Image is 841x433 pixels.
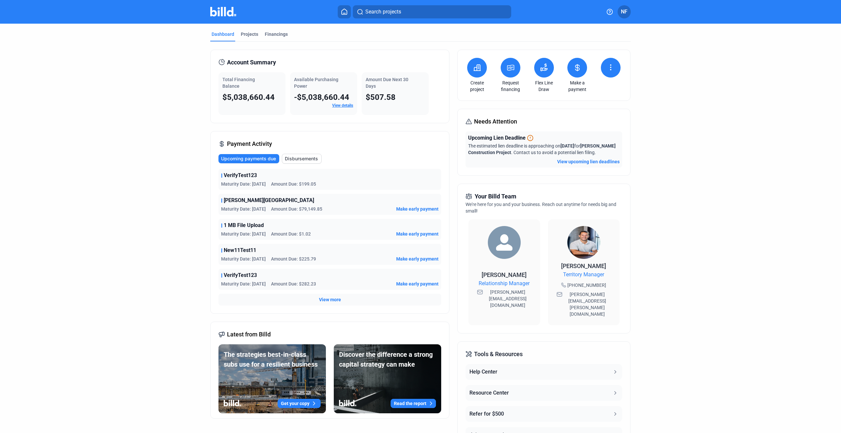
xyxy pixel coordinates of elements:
button: Upcoming payments due [218,154,279,163]
img: Territory Manager [567,226,600,259]
span: Payment Activity [227,139,272,148]
div: Resource Center [469,389,509,397]
span: Tools & Resources [474,350,523,359]
button: Make early payment [396,206,439,212]
button: Disbursements [282,154,322,164]
span: [PERSON_NAME][EMAIL_ADDRESS][PERSON_NAME][DOMAIN_NAME] [564,291,611,317]
span: Amount Due: $282.23 [271,281,316,287]
button: Resource Center [466,385,622,401]
button: Search projects [353,5,511,18]
div: Financings [265,31,288,37]
span: 1 MB File Upload [224,221,264,229]
span: [PERSON_NAME][EMAIL_ADDRESS][DOMAIN_NAME] [484,289,532,308]
span: [DATE] [560,143,574,148]
span: Search projects [365,8,401,16]
span: [PERSON_NAME][GEOGRAPHIC_DATA] [224,196,314,204]
button: NF [618,5,631,18]
div: Refer for $500 [469,410,504,418]
div: Discover the difference a strong capital strategy can make [339,350,436,369]
button: Get your copy [278,399,321,408]
button: View upcoming lien deadlines [557,158,620,165]
span: New11Test11 [224,246,256,254]
span: [PHONE_NUMBER] [567,282,606,288]
span: We're here for you and your business. Reach out anytime for needs big and small! [466,202,616,214]
div: The strategies best-in-class subs use for a resilient business [224,350,321,369]
button: Read the report [391,399,436,408]
span: Maturity Date: [DATE] [221,231,266,237]
div: Help Center [469,368,497,376]
span: Relationship Manager [479,280,530,287]
button: Make early payment [396,231,439,237]
span: NF [621,8,627,16]
span: [PERSON_NAME] [482,271,527,278]
a: Flex Line Draw [533,80,556,93]
span: -$5,038,660.44 [294,93,349,102]
button: Make early payment [396,256,439,262]
button: Make early payment [396,281,439,287]
span: VerifyTest123 [224,171,257,179]
a: Create project [466,80,489,93]
span: Maturity Date: [DATE] [221,256,266,262]
img: Relationship Manager [488,226,521,259]
span: Available Purchasing Power [294,77,338,89]
span: Maturity Date: [DATE] [221,206,266,212]
span: $5,038,660.44 [222,93,275,102]
span: Upcoming payments due [221,155,276,162]
span: Amount Due: $79,149.85 [271,206,322,212]
span: Amount Due Next 30 Days [366,77,408,89]
span: Upcoming Lien Deadline [468,134,526,142]
span: Maturity Date: [DATE] [221,281,266,287]
span: Latest from Billd [227,330,271,339]
div: Dashboard [212,31,234,37]
img: Billd Company Logo [210,7,236,16]
span: Territory Manager [563,271,604,279]
span: Amount Due: $225.79 [271,256,316,262]
span: [PERSON_NAME] [561,262,606,269]
span: VerifyTest123 [224,271,257,279]
span: Maturity Date: [DATE] [221,181,266,187]
span: $507.58 [366,93,396,102]
span: Total Financing Balance [222,77,255,89]
span: Disbursements [285,155,318,162]
span: Amount Due: $199.05 [271,181,316,187]
button: Refer for $500 [466,406,622,422]
a: View details [332,103,353,108]
div: Projects [241,31,258,37]
button: Help Center [466,364,622,380]
a: Request financing [499,80,522,93]
span: Your Billd Team [475,192,516,201]
span: Amount Due: $1.02 [271,231,311,237]
span: The estimated lien deadline is approaching on for . Contact us to avoid a potential lien filing. [468,143,616,155]
button: View more [319,296,341,303]
a: Make a payment [566,80,589,93]
span: Account Summary [227,58,276,67]
span: Needs Attention [474,117,517,126]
